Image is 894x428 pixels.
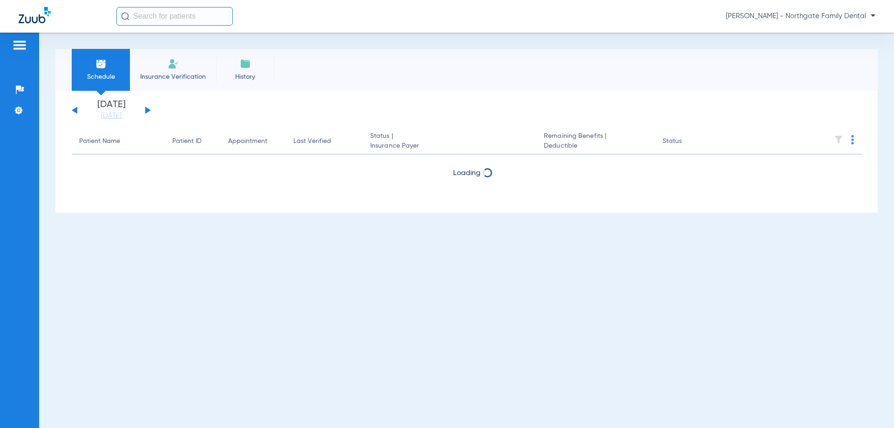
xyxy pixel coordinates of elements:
[293,136,355,146] div: Last Verified
[228,136,267,146] div: Appointment
[116,7,233,26] input: Search for patients
[851,135,854,144] img: group-dot-blue.svg
[453,170,481,177] span: Loading
[83,100,139,121] li: [DATE]
[172,136,202,146] div: Patient ID
[223,72,267,82] span: History
[544,141,647,151] span: Deductible
[228,136,278,146] div: Appointment
[95,58,107,69] img: Schedule
[79,72,123,82] span: Schedule
[137,72,209,82] span: Insurance Verification
[172,136,213,146] div: Patient ID
[12,40,27,51] img: hamburger-icon
[655,129,718,155] th: Status
[293,136,331,146] div: Last Verified
[536,129,655,155] th: Remaining Benefits |
[79,136,120,146] div: Patient Name
[726,12,875,21] span: [PERSON_NAME] - Northgate Family Dental
[240,58,251,69] img: History
[834,135,843,144] img: filter.svg
[370,141,529,151] span: Insurance Payer
[79,136,157,146] div: Patient Name
[19,7,51,23] img: Zuub Logo
[363,129,536,155] th: Status |
[83,111,139,121] a: [DATE]
[168,58,179,69] img: Manual Insurance Verification
[121,12,129,20] img: Search Icon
